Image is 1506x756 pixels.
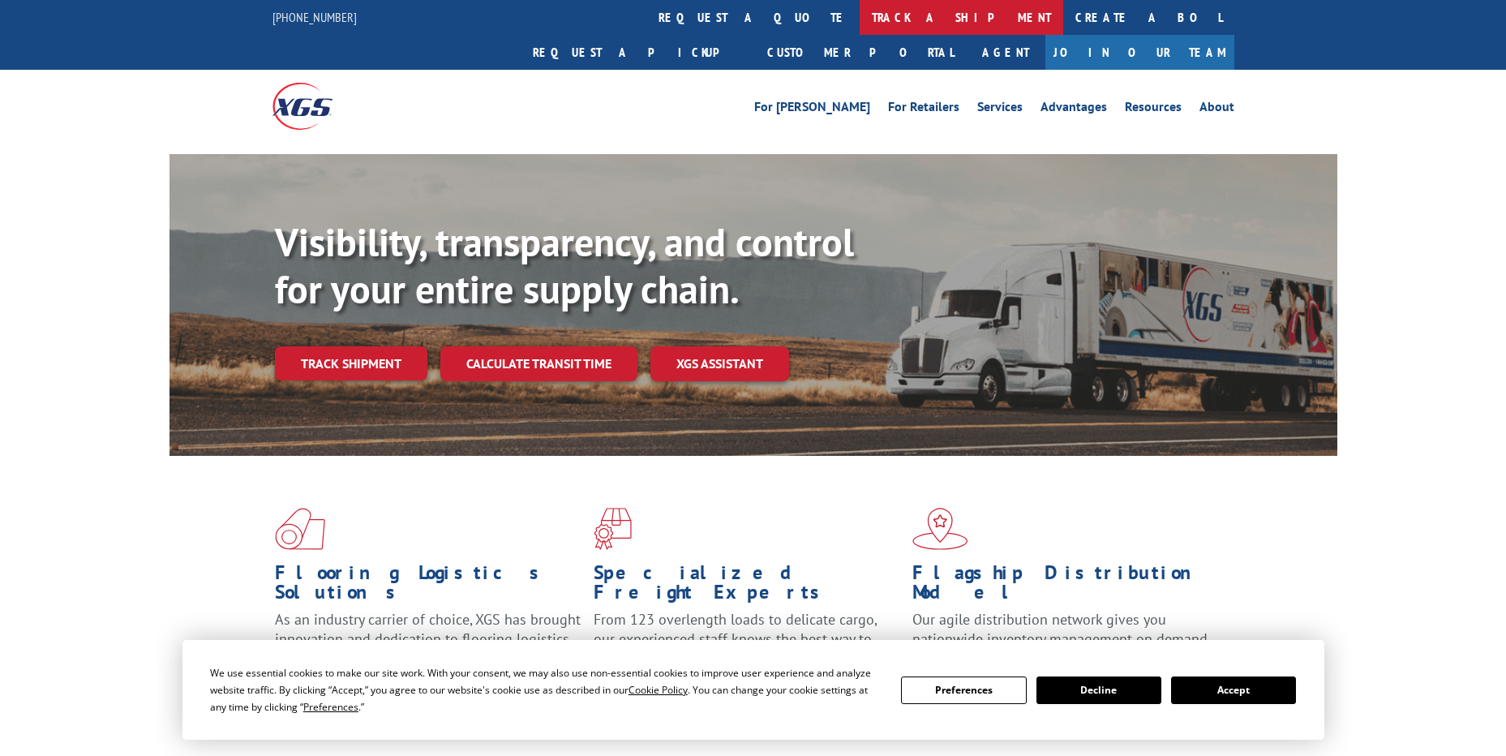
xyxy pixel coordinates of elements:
[594,563,900,610] h1: Specialized Freight Experts
[275,508,325,550] img: xgs-icon-total-supply-chain-intelligence-red
[275,610,581,668] span: As an industry carrier of choice, XGS has brought innovation and dedication to flooring logistics...
[912,508,968,550] img: xgs-icon-flagship-distribution-model-red
[1040,101,1107,118] a: Advantages
[912,610,1211,648] span: Our agile distribution network gives you nationwide inventory management on demand.
[888,101,959,118] a: For Retailers
[966,35,1045,70] a: Agent
[754,101,870,118] a: For [PERSON_NAME]
[1045,35,1234,70] a: Join Our Team
[650,346,789,381] a: XGS ASSISTANT
[977,101,1023,118] a: Services
[275,217,854,314] b: Visibility, transparency, and control for your entire supply chain.
[182,640,1324,740] div: Cookie Consent Prompt
[210,664,882,715] div: We use essential cookies to make our site work. With your consent, we may also use non-essential ...
[440,346,637,381] a: Calculate transit time
[901,677,1026,704] button: Preferences
[1199,101,1234,118] a: About
[303,700,358,714] span: Preferences
[629,683,688,697] span: Cookie Policy
[1171,677,1296,704] button: Accept
[275,563,581,610] h1: Flooring Logistics Solutions
[1036,677,1161,704] button: Decline
[594,508,632,550] img: xgs-icon-focused-on-flooring-red
[521,35,755,70] a: Request a pickup
[912,563,1219,610] h1: Flagship Distribution Model
[1125,101,1182,118] a: Resources
[594,610,900,682] p: From 123 overlength loads to delicate cargo, our experienced staff knows the best way to move you...
[755,35,966,70] a: Customer Portal
[275,346,427,380] a: Track shipment
[272,9,357,25] a: [PHONE_NUMBER]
